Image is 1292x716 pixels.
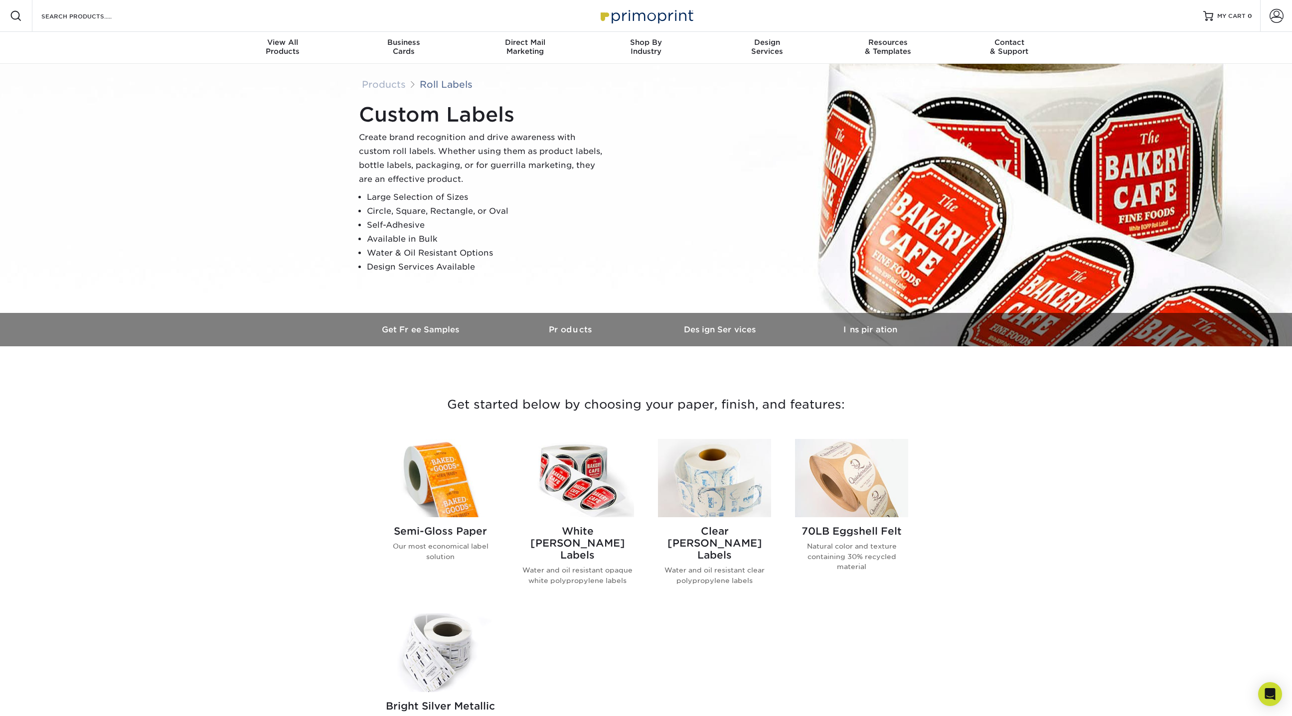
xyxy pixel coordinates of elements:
[949,38,1070,47] span: Contact
[222,38,343,56] div: Products
[646,313,796,346] a: Design Services
[795,541,908,572] p: Natural color and texture containing 30% recycled material
[343,38,465,47] span: Business
[384,439,497,517] img: Semi-Gloss Paper Roll Labels
[496,325,646,334] h3: Products
[465,32,586,64] a: Direct MailMarketing
[706,32,827,64] a: DesignServices
[586,32,707,64] a: Shop ByIndustry
[384,541,497,562] p: Our most economical label solution
[496,313,646,346] a: Products
[521,525,634,561] h2: White [PERSON_NAME] Labels
[222,32,343,64] a: View AllProducts
[521,565,634,585] p: Water and oil resistant opaque white polypropylene labels
[222,38,343,47] span: View All
[646,325,796,334] h3: Design Services
[359,131,608,186] p: Create brand recognition and drive awareness with custom roll labels. Whether using them as produ...
[367,204,608,218] li: Circle, Square, Rectangle, or Oval
[367,232,608,246] li: Available in Bulk
[384,439,497,601] a: Semi-Gloss Paper Roll Labels Semi-Gloss Paper Our most economical label solution
[949,38,1070,56] div: & Support
[343,32,465,64] a: BusinessCards
[795,525,908,537] h2: 70LB Eggshell Felt
[827,38,949,56] div: & Templates
[367,218,608,232] li: Self-Adhesive
[949,32,1070,64] a: Contact& Support
[384,525,497,537] h2: Semi-Gloss Paper
[354,382,938,427] h3: Get started below by choosing your paper, finish, and features:
[367,190,608,204] li: Large Selection of Sizes
[706,38,827,47] span: Design
[343,38,465,56] div: Cards
[795,439,908,517] img: 70LB Eggshell Felt Roll Labels
[658,565,771,585] p: Water and oil resistant clear polypropylene labels
[347,325,496,334] h3: Get Free Samples
[596,5,696,26] img: Primoprint
[827,32,949,64] a: Resources& Templates
[465,38,586,56] div: Marketing
[706,38,827,56] div: Services
[384,613,497,692] img: Bright Silver Metallic Roll Labels
[362,79,406,90] a: Products
[795,439,908,601] a: 70LB Eggshell Felt Roll Labels 70LB Eggshell Felt Natural color and texture containing 30% recycl...
[796,313,945,346] a: Inspiration
[521,439,634,601] a: White BOPP Labels Roll Labels White [PERSON_NAME] Labels Water and oil resistant opaque white pol...
[420,79,473,90] a: Roll Labels
[367,260,608,274] li: Design Services Available
[367,246,608,260] li: Water & Oil Resistant Options
[384,700,497,712] h2: Bright Silver Metallic
[586,38,707,47] span: Shop By
[1258,682,1282,706] div: Open Intercom Messenger
[658,439,771,517] img: Clear BOPP Labels Roll Labels
[658,439,771,601] a: Clear BOPP Labels Roll Labels Clear [PERSON_NAME] Labels Water and oil resistant clear polypropyl...
[658,525,771,561] h2: Clear [PERSON_NAME] Labels
[827,38,949,47] span: Resources
[347,313,496,346] a: Get Free Samples
[465,38,586,47] span: Direct Mail
[359,103,608,127] h1: Custom Labels
[1248,12,1252,19] span: 0
[796,325,945,334] h3: Inspiration
[521,439,634,517] img: White BOPP Labels Roll Labels
[40,10,138,22] input: SEARCH PRODUCTS.....
[586,38,707,56] div: Industry
[1217,12,1246,20] span: MY CART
